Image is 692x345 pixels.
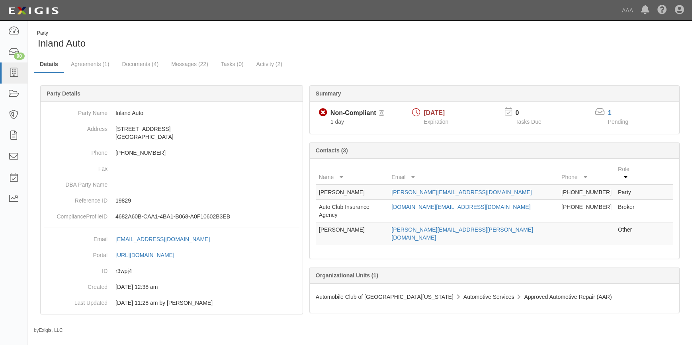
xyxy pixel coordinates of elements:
th: Email [388,162,558,185]
a: 1 [608,109,612,116]
b: Organizational Units (1) [316,272,378,279]
a: Documents (4) [116,56,164,72]
i: Pending Review [379,111,384,116]
dt: Address [44,121,108,133]
td: Broker [615,200,641,222]
div: 90 [14,53,25,60]
td: [PHONE_NUMBER] [558,185,615,200]
div: [EMAIL_ADDRESS][DOMAIN_NAME] [115,235,210,243]
a: Tasks (0) [215,56,250,72]
dt: Portal [44,247,108,259]
p: 19829 [115,197,299,205]
b: Contacts (3) [316,147,348,154]
td: [PHONE_NUMBER] [558,200,615,222]
span: Inland Auto [38,38,86,49]
dt: Phone [44,145,108,157]
span: Approved Automotive Repair (AAR) [524,294,612,300]
th: Name [316,162,388,185]
td: Other [615,222,641,245]
td: Party [615,185,641,200]
a: [DOMAIN_NAME][EMAIL_ADDRESS][DOMAIN_NAME] [391,204,530,210]
a: [URL][DOMAIN_NAME] [115,252,183,258]
dd: 03/10/2023 12:38 am [44,279,299,295]
b: Party Details [47,90,80,97]
dt: Created [44,279,108,291]
span: Automotive Services [463,294,514,300]
span: Tasks Due [515,119,541,125]
dd: 09/09/2024 11:28 am by Benjamin Tully [44,295,299,311]
dt: Last Updated [44,295,108,307]
dt: Email [44,231,108,243]
a: [PERSON_NAME][EMAIL_ADDRESS][DOMAIN_NAME] [391,189,532,195]
dt: Reference ID [44,193,108,205]
span: Since 09/25/2025 [330,119,344,125]
div: Party [37,30,86,37]
a: Agreements (1) [65,56,115,72]
b: Summary [316,90,341,97]
dd: [STREET_ADDRESS] [GEOGRAPHIC_DATA] [44,121,299,145]
th: Role [615,162,641,185]
a: Messages (22) [165,56,214,72]
td: Auto Club Insurance Agency [316,200,388,222]
dt: Party Name [44,105,108,117]
dd: [PHONE_NUMBER] [44,145,299,161]
a: [PERSON_NAME][EMAIL_ADDRESS][PERSON_NAME][DOMAIN_NAME] [391,226,533,241]
td: [PERSON_NAME] [316,185,388,200]
span: Automobile Club of [GEOGRAPHIC_DATA][US_STATE] [316,294,454,300]
dd: Inland Auto [44,105,299,121]
dt: ComplianceProfileID [44,209,108,220]
i: Non-Compliant [319,109,327,117]
a: Exigis, LLC [39,327,63,333]
span: Expiration [424,119,448,125]
a: AAA [618,2,637,18]
span: Pending [608,119,628,125]
a: Details [34,56,64,73]
a: Activity (2) [250,56,288,72]
dd: r3wpj4 [44,263,299,279]
dt: Fax [44,161,108,173]
div: Non-Compliant [330,109,376,118]
dt: DBA Party Name [44,177,108,189]
p: 0 [515,109,551,118]
th: Phone [558,162,615,185]
span: [DATE] [424,109,445,116]
td: [PERSON_NAME] [316,222,388,245]
small: by [34,327,63,334]
img: logo-5460c22ac91f19d4615b14bd174203de0afe785f0fc80cf4dbbc73dc1793850b.png [6,4,61,18]
a: [EMAIL_ADDRESS][DOMAIN_NAME] [115,236,219,242]
i: Help Center - Complianz [657,6,667,15]
div: Inland Auto [34,30,354,50]
p: 4682A60B-CAA1-4BA1-B068-A0F10602B3EB [115,212,299,220]
dt: ID [44,263,108,275]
